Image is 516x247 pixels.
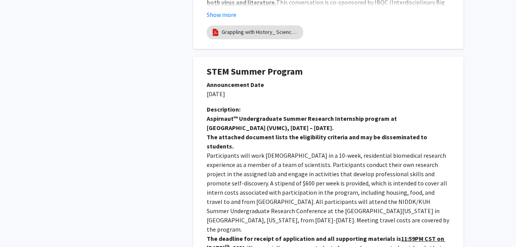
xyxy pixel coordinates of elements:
a: Grappling with History_ Science, plagues, retribution, and ancient texts [222,28,299,36]
strong: The attached document lists the eligibility criteria and may be disseminated to students. [207,133,428,150]
iframe: Chat [6,212,33,241]
img: pdf_icon.png [211,28,220,37]
p: [DATE] [207,89,450,98]
h1: STEM Summer Program [207,66,450,77]
div: Description: [207,105,450,114]
button: Show more [207,10,236,19]
p: Participants will work [DEMOGRAPHIC_DATA] in a 10-week, residential biomedical research experienc... [207,151,450,234]
strong: Aspirnaut™ Undergraduate Summer Research Internship program at [GEOGRAPHIC_DATA] (VUMC), [DATE] –... [207,115,398,132]
div: Announcement Date [207,80,450,89]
